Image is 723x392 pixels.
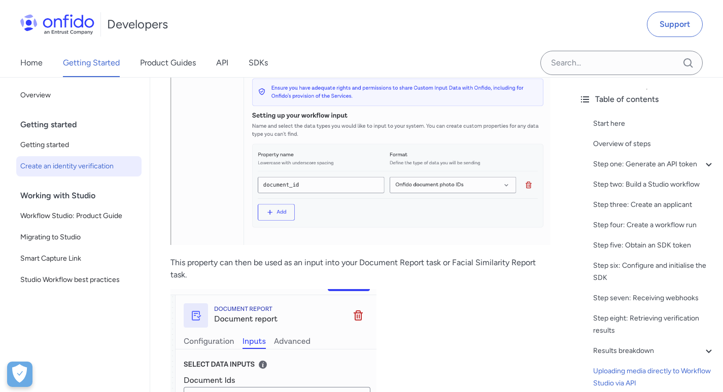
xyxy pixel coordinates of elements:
a: Smart Capture Link [16,248,142,269]
img: Onfido Logo [20,14,94,34]
h1: Developers [107,16,168,32]
a: Step two: Build a Studio workflow [593,179,715,191]
a: Getting Started [63,49,120,77]
a: Step four: Create a workflow run [593,219,715,231]
a: Results breakdown [593,345,715,357]
span: Studio Workflow best practices [20,274,137,286]
a: Create an identity verification [16,156,142,176]
span: Overview [20,89,137,101]
a: Support [647,12,703,37]
a: Uploading media directly to Workflow Studio via API [593,365,715,389]
a: Step seven: Receiving webhooks [593,292,715,304]
span: Workflow Studio: Product Guide [20,210,137,222]
a: Product Guides [140,49,196,77]
a: Studio Workflow best practices [16,270,142,290]
span: Create an identity verification [20,160,137,172]
a: API [216,49,228,77]
a: Workflow Studio: Product Guide [16,206,142,226]
div: Working with Studio [20,186,146,206]
a: SDKs [249,49,268,77]
span: Getting started [20,139,137,151]
img: Workflow input [170,30,550,245]
div: Getting started [20,115,146,135]
a: Step six: Configure and initialise the SDK [593,260,715,284]
a: Getting started [16,135,142,155]
button: Open Preferences [7,362,32,387]
div: Cookie Preferences [7,362,32,387]
a: Step three: Create an applicant [593,199,715,211]
a: Overview [16,85,142,105]
a: Overview of steps [593,138,715,150]
a: Step one: Generate an API token [593,158,715,170]
div: Table of contents [579,93,715,105]
input: Onfido search input field [540,51,703,75]
a: Step five: Obtain an SDK token [593,239,715,252]
span: Smart Capture Link [20,253,137,265]
a: Migrating to Studio [16,227,142,247]
p: This property can then be used as an input into your Document Report task or Facial Similarity Re... [170,257,550,281]
a: Start here [593,118,715,130]
a: Step eight: Retrieving verification results [593,312,715,337]
span: Migrating to Studio [20,231,137,243]
a: Home [20,49,43,77]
